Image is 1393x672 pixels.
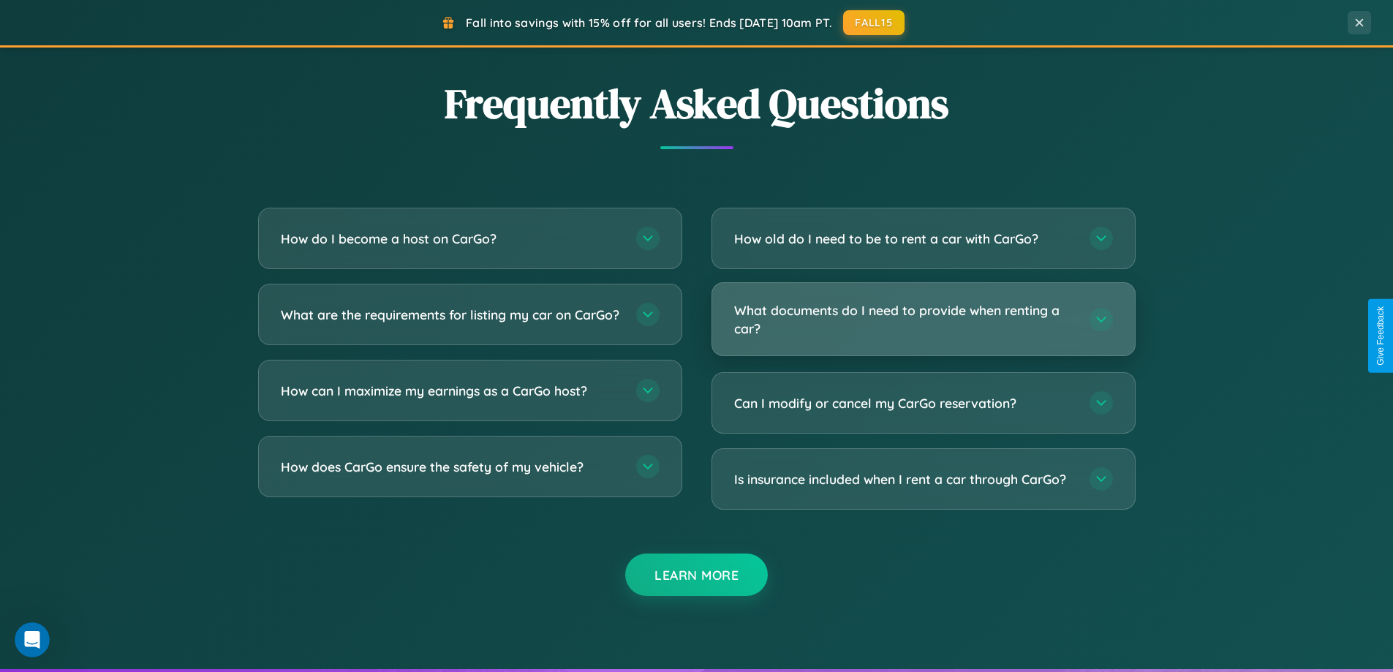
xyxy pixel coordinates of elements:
div: Give Feedback [1375,306,1386,366]
h3: How can I maximize my earnings as a CarGo host? [281,382,622,400]
h3: Can I modify or cancel my CarGo reservation? [734,394,1075,412]
h3: Is insurance included when I rent a car through CarGo? [734,470,1075,488]
h2: Frequently Asked Questions [258,75,1136,132]
h3: What are the requirements for listing my car on CarGo? [281,306,622,324]
span: Fall into savings with 15% off for all users! Ends [DATE] 10am PT. [466,15,832,30]
h3: How do I become a host on CarGo? [281,230,622,248]
h3: How does CarGo ensure the safety of my vehicle? [281,458,622,476]
iframe: Intercom live chat [15,622,50,657]
button: FALL15 [843,10,905,35]
h3: How old do I need to be to rent a car with CarGo? [734,230,1075,248]
button: Learn More [625,554,768,596]
h3: What documents do I need to provide when renting a car? [734,301,1075,337]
